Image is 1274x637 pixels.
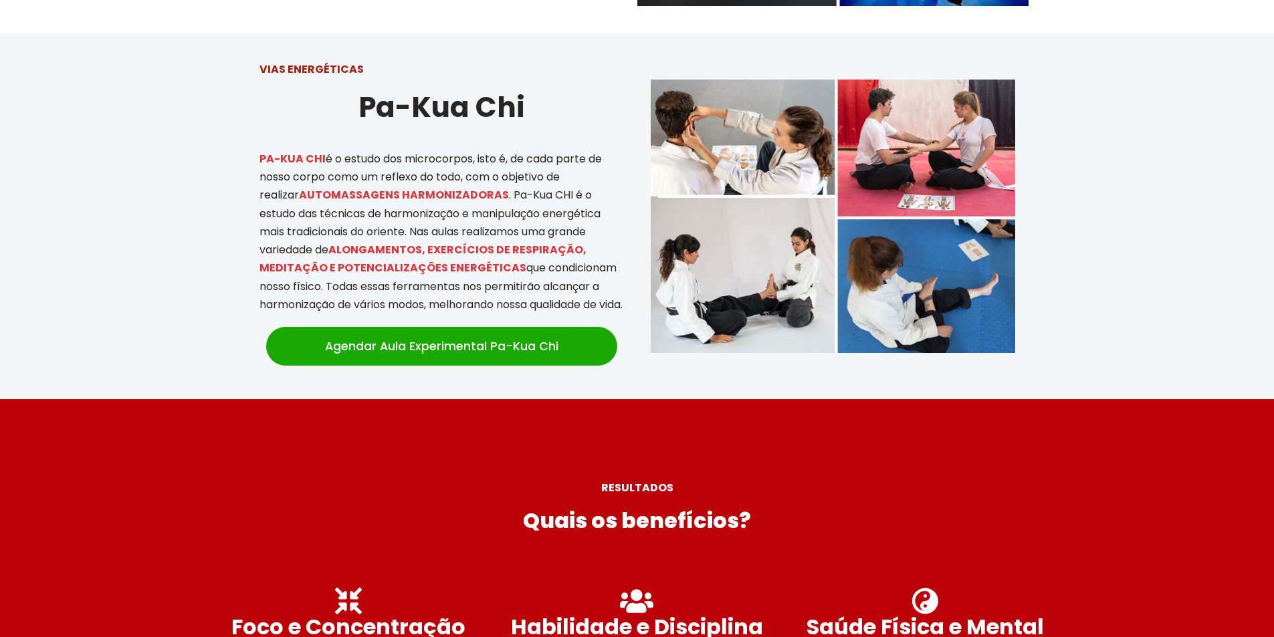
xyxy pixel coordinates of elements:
strong: RESULTADOS [601,480,673,495]
strong: VIAS ENERGÉTICAS [259,61,364,77]
p: é o estudo dos microcorpos, isto é, de cada parte de nosso corpo como um reflexo do todo, com o o... [259,150,624,313]
mark: ALONGAMENTOS, EXERCÍCIOS DE RESPIRAÇÃO, MEDITAÇÃO E POTENCIALIZAÇÕES ENERGÉTICAS [259,242,587,275]
mark: AUTOMASSAGENS HARMONIZADORAS [299,187,509,203]
a: Agendar Aula Experimental Pa-Kua Chi [266,327,617,366]
strong: Pa-Kua Chi [358,88,525,127]
h2: Quais os benefícios? [5,503,1269,537]
mark: PA-KUA CHI [259,151,326,166]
